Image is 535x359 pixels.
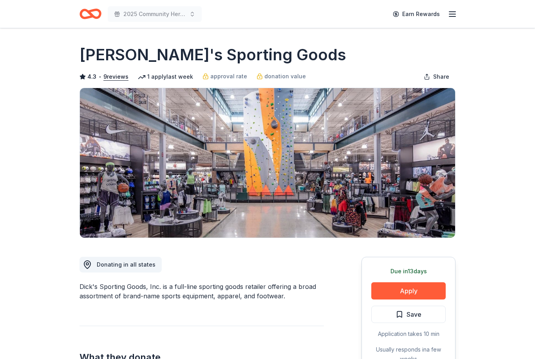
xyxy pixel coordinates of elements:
span: 2025 Community Heroes Celebration [123,9,186,19]
h1: [PERSON_NAME]'s Sporting Goods [80,44,346,66]
a: donation value [257,72,306,81]
span: 4.3 [87,72,96,81]
div: Due in 13 days [371,267,446,276]
a: Earn Rewards [388,7,445,21]
div: Dick's Sporting Goods, Inc. is a full-line sporting goods retailer offering a broad assortment of... [80,282,324,301]
span: approval rate [210,72,247,81]
span: donation value [264,72,306,81]
span: • [99,74,101,80]
a: Home [80,5,101,23]
div: Application takes 10 min [371,329,446,339]
span: Share [433,72,449,81]
span: Save [407,309,421,319]
button: Apply [371,282,446,299]
button: Save [371,306,446,323]
button: 2025 Community Heroes Celebration [108,6,202,22]
span: Donating in all states [97,261,155,268]
img: Image for Dick's Sporting Goods [80,88,455,238]
button: 9reviews [103,72,128,81]
div: 1 apply last week [138,72,193,81]
button: Share [418,69,455,85]
a: approval rate [202,72,247,81]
